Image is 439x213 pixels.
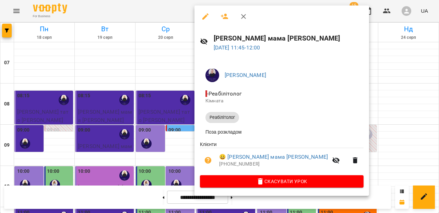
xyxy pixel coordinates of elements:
span: - Реабілітолог [205,90,243,97]
li: Поза розкладом [200,126,364,138]
a: 😀 [PERSON_NAME] мама [PERSON_NAME] [219,153,328,161]
button: Скасувати Урок [200,175,364,188]
img: 5dd6b2c26b5001a2a5a02b8ae75cbbce.jpeg [205,68,219,82]
p: Кімната [205,98,358,104]
span: Скасувати Урок [205,177,358,186]
ul: Клієнти [200,141,364,175]
p: [PHONE_NUMBER] [219,161,328,168]
a: [PERSON_NAME] [225,72,266,78]
h6: [PERSON_NAME] мама [PERSON_NAME] [214,33,364,44]
span: Реабілітолог [205,114,239,121]
button: Візит ще не сплачено. Додати оплату? [200,152,216,169]
a: [DATE] 11:45-12:00 [214,44,260,51]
